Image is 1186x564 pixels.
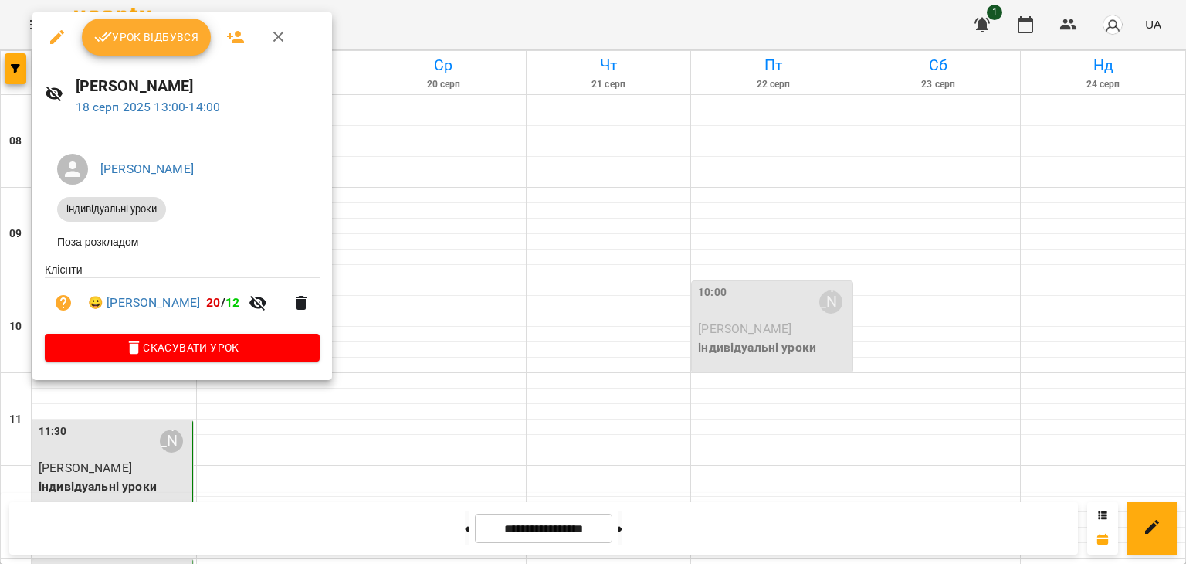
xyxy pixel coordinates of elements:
h6: [PERSON_NAME] [76,74,320,98]
a: 18 серп 2025 13:00-14:00 [76,100,221,114]
button: Урок відбувся [82,19,212,56]
a: [PERSON_NAME] [100,161,194,176]
button: Скасувати Урок [45,334,320,362]
span: 12 [225,295,239,310]
a: 😀 [PERSON_NAME] [88,294,200,312]
span: Урок відбувся [94,28,199,46]
span: Скасувати Урок [57,338,307,357]
li: Поза розкладом [45,228,320,256]
span: індивідуальні уроки [57,202,166,216]
b: / [206,295,239,310]
button: Візит ще не сплачено. Додати оплату? [45,284,82,321]
ul: Клієнти [45,262,320,334]
span: 20 [206,295,220,310]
